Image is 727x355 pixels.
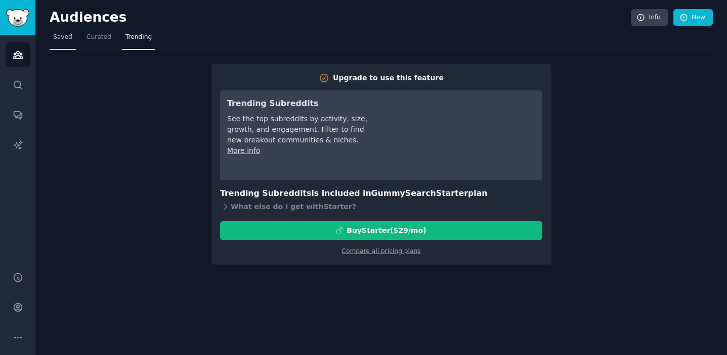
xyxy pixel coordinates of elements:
h3: Trending Subreddits is included in plan [220,187,542,200]
div: Upgrade to use this feature [333,73,444,83]
a: Info [631,9,668,26]
a: Saved [50,29,76,50]
button: BuyStarter($29/mo) [220,221,542,240]
span: Saved [53,33,72,42]
iframe: YouTube video player [383,97,535,173]
span: Curated [87,33,111,42]
span: Trending [125,33,152,42]
img: GummySearch logo [6,9,29,27]
div: Buy Starter ($ 29 /mo ) [347,225,426,236]
a: Trending [122,29,155,50]
div: See the top subreddits by activity, size, growth, and engagement. Filter to find new breakout com... [227,114,369,145]
a: Curated [83,29,115,50]
a: New [673,9,713,26]
span: GummySearch Starter [371,188,468,198]
h3: Trending Subreddits [227,97,369,110]
a: More info [227,146,260,155]
h2: Audiences [50,10,631,26]
div: What else do I get with Starter ? [220,200,542,214]
a: Compare all pricing plans [341,247,420,255]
